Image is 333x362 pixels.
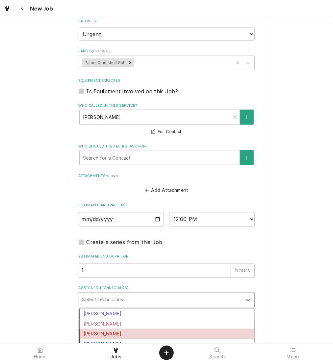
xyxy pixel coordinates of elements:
[79,212,164,227] input: Date
[79,173,255,195] div: Attachments
[16,3,28,14] button: Navigate back
[231,263,255,278] div: hours
[255,345,330,361] a: Menu
[79,173,255,179] label: Attachments
[287,354,299,359] span: Menu
[150,128,182,136] button: Edit Contact
[240,110,254,125] button: Create New Contact
[79,203,255,208] label: Estimated Arrival Time
[159,346,174,360] button: Create Object
[245,156,249,160] svg: Create New Contact
[87,238,163,246] label: Create a series from this Job
[79,286,255,291] label: Assigned Technician(s)
[79,254,255,260] label: Estimated Job Duration
[79,144,255,149] label: Who should the tech(s) ask for?
[127,58,134,67] div: Remove Panini Clamshell Grill
[180,345,255,361] a: Search
[79,254,255,278] div: Estimated Job Duration
[79,103,255,108] label: Who called in this service?
[1,3,13,14] a: Go to Jobs
[79,49,255,70] div: Labels
[240,150,254,165] button: Create New Contact
[79,144,255,165] div: Who should the tech(s) ask for?
[87,87,178,95] label: Is Equipment involved on this Job?
[79,19,255,24] label: Priority
[79,103,255,136] div: Who called in this service?
[79,19,255,41] div: Priority
[34,354,47,359] span: Home
[245,115,249,120] svg: Create New Contact
[79,203,255,226] div: Estimated Arrival Time
[79,339,254,349] div: [PERSON_NAME]
[79,78,255,83] label: Equipment Expected
[92,49,110,53] span: ( optional )
[143,186,190,195] button: Add Attachment
[79,286,255,307] div: Assigned Technician(s)
[210,354,225,359] span: Search
[79,309,254,319] div: [PERSON_NAME]
[3,345,78,361] a: Home
[82,58,127,67] div: Panini Clamshell Grill
[79,78,255,95] div: Equipment Expected
[28,4,53,13] span: New Job
[169,212,255,227] select: Time Select
[78,345,153,361] a: Jobs
[79,319,254,329] div: [PERSON_NAME]
[79,49,255,54] label: Labels
[106,174,118,178] span: ( if any )
[79,329,254,339] div: [PERSON_NAME]
[110,354,121,359] span: Jobs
